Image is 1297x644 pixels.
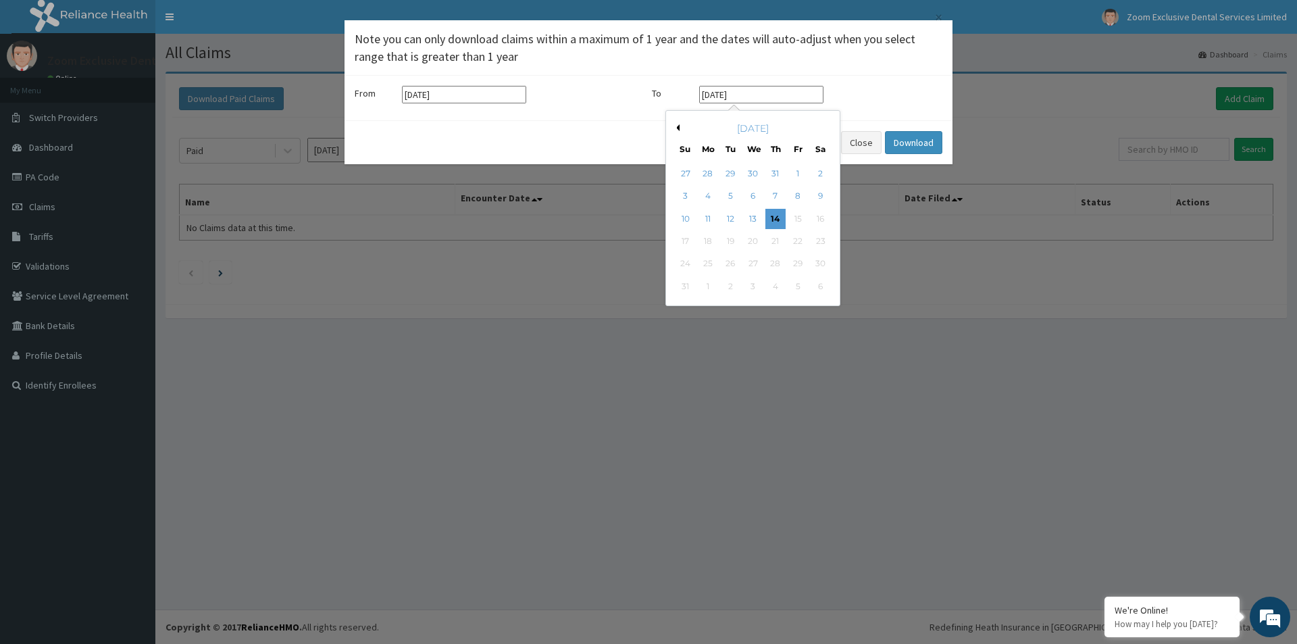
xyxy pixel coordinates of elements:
[698,254,718,274] div: Not available Monday, August 25th, 2025
[743,209,763,229] div: Choose Wednesday, August 13th, 2025
[673,124,680,131] button: Previous Month
[935,8,942,26] span: ×
[792,143,804,155] div: Fr
[70,76,227,93] div: Chat with us now
[698,231,718,251] div: Not available Monday, August 18th, 2025
[355,86,395,100] label: From
[676,276,696,297] div: Not available Sunday, August 31st, 2025
[720,254,740,274] div: Not available Tuesday, August 26th, 2025
[720,231,740,251] div: Not available Tuesday, August 19th, 2025
[698,187,718,207] div: Choose Monday, August 4th, 2025
[1115,604,1229,616] div: We're Online!
[676,231,696,251] div: Not available Sunday, August 17th, 2025
[788,164,808,184] div: Choose Friday, August 1st, 2025
[765,209,786,229] div: Choose Thursday, August 14th, 2025
[676,187,696,207] div: Choose Sunday, August 3rd, 2025
[676,254,696,274] div: Not available Sunday, August 24th, 2025
[743,276,763,297] div: Not available Wednesday, September 3rd, 2025
[743,187,763,207] div: Choose Wednesday, August 6th, 2025
[671,122,834,135] div: [DATE]
[934,10,942,24] button: Close
[699,86,823,103] input: Select end date
[355,30,942,65] h4: Note you can only download claims within a maximum of 1 year and the dates will auto-adjust when ...
[885,131,942,154] button: Download
[747,143,759,155] div: We
[743,231,763,251] div: Not available Wednesday, August 20th, 2025
[7,369,257,416] textarea: Type your message and hit 'Enter'
[78,170,186,307] span: We're online!
[788,209,808,229] div: Not available Friday, August 15th, 2025
[788,187,808,207] div: Choose Friday, August 8th, 2025
[720,187,740,207] div: Choose Tuesday, August 5th, 2025
[222,7,254,39] div: Minimize live chat window
[680,143,691,155] div: Su
[652,86,692,100] label: To
[811,209,831,229] div: Not available Saturday, August 16th, 2025
[811,231,831,251] div: Not available Saturday, August 23rd, 2025
[676,164,696,184] div: Choose Sunday, July 27th, 2025
[698,276,718,297] div: Not available Monday, September 1st, 2025
[674,163,832,298] div: month 2025-08
[765,231,786,251] div: Not available Thursday, August 21st, 2025
[815,143,826,155] div: Sa
[702,143,713,155] div: Mo
[743,164,763,184] div: Choose Wednesday, July 30th, 2025
[725,143,736,155] div: Tu
[788,254,808,274] div: Not available Friday, August 29th, 2025
[698,164,718,184] div: Choose Monday, July 28th, 2025
[1115,618,1229,630] p: How may I help you today?
[720,164,740,184] div: Choose Tuesday, July 29th, 2025
[765,254,786,274] div: Not available Thursday, August 28th, 2025
[788,276,808,297] div: Not available Friday, September 5th, 2025
[811,164,831,184] div: Choose Saturday, August 2nd, 2025
[788,231,808,251] div: Not available Friday, August 22nd, 2025
[720,276,740,297] div: Not available Tuesday, September 2nd, 2025
[402,86,526,103] input: Select start date
[743,254,763,274] div: Not available Wednesday, August 27th, 2025
[811,187,831,207] div: Choose Saturday, August 9th, 2025
[720,209,740,229] div: Choose Tuesday, August 12th, 2025
[770,143,782,155] div: Th
[765,164,786,184] div: Choose Thursday, July 31st, 2025
[698,209,718,229] div: Choose Monday, August 11th, 2025
[811,276,831,297] div: Not available Saturday, September 6th, 2025
[765,187,786,207] div: Choose Thursday, August 7th, 2025
[765,276,786,297] div: Not available Thursday, September 4th, 2025
[811,254,831,274] div: Not available Saturday, August 30th, 2025
[676,209,696,229] div: Choose Sunday, August 10th, 2025
[25,68,55,101] img: d_794563401_company_1708531726252_794563401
